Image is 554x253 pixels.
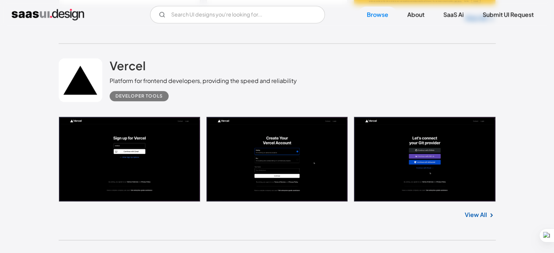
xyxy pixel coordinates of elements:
[465,210,487,219] a: View All
[12,9,84,20] a: home
[115,92,163,100] div: Developer tools
[110,76,297,85] div: Platform for frontend developers, providing the speed and reliability
[435,7,472,23] a: SaaS Ai
[110,58,146,73] h2: Vercel
[110,58,146,76] a: Vercel
[398,7,433,23] a: About
[150,6,325,23] input: Search UI designs you're looking for...
[150,6,325,23] form: Email Form
[474,7,542,23] a: Submit UI Request
[358,7,397,23] a: Browse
